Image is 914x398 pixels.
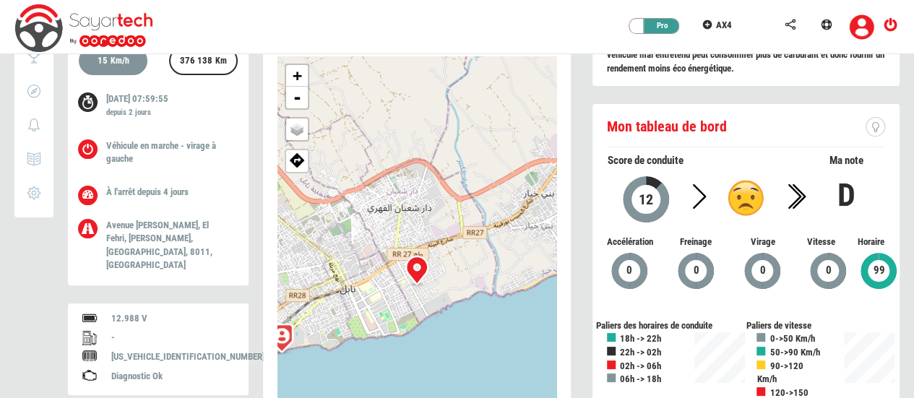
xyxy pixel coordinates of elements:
span: 0 [692,262,699,279]
span: depuis 4 jours [137,186,189,197]
a: Zoom out [286,87,308,108]
p: Véhicule en marche - virage à gauche [106,139,227,166]
span: 0 [759,262,767,279]
span: Freinage [673,235,718,249]
b: 50->90 Km/h [769,347,819,358]
b: Suivez le calendrier d’entretien recommandé pour votre véhicule : un véhicule mal entretenu peut ... [607,36,884,74]
div: - [111,331,234,345]
img: directions.png [290,152,305,168]
span: 99 [872,262,885,279]
div: 12.988 V [111,312,234,326]
b: 06h -> 18h [620,373,661,384]
a: Layers [286,118,308,140]
span: 0 [825,262,832,279]
span: Mon tableau de bord [607,118,727,135]
span: Afficher ma position sur google map [286,150,308,168]
span: Vitesse [806,235,835,249]
span: 0 [626,262,633,279]
div: Paliers des horaires de conduite [596,319,746,333]
span: AX4 [716,20,732,30]
label: depuis 2 jours [106,107,151,118]
label: Km [215,55,227,67]
b: 02h -> 06h [620,360,661,371]
a: Zoom in [286,65,308,87]
div: Pro [637,19,680,33]
span: Ma note [829,154,863,167]
b: D [837,176,855,214]
b: 0->50 Km/h [769,333,814,344]
div: [US_VEHICLE_IDENTIFICATION_NUMBER] [111,350,234,364]
p: Avenue [PERSON_NAME], El Fehri, [PERSON_NAME], [GEOGRAPHIC_DATA], 8011, [GEOGRAPHIC_DATA] [106,219,227,272]
div: Diagnostic Ok [111,370,234,384]
span: Accélération [607,235,652,249]
b: 22h -> 02h [620,347,661,358]
span: À l'arrêt [106,186,135,197]
img: person.png [260,316,303,360]
div: 15 [91,48,136,77]
span: Virage [740,235,785,249]
div: Paliers de vitesse [746,319,896,333]
img: d.png [728,180,764,216]
span: Score de conduite [608,154,684,167]
span: Horaire [857,235,885,249]
div: 376 138 [173,48,233,77]
b: 90->120 Km/h [756,360,803,385]
label: Km/h [111,55,129,67]
p: [DATE] 07:59:55 [106,92,227,122]
b: 18h -> 22h [620,333,661,344]
span: 12 [638,191,654,208]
